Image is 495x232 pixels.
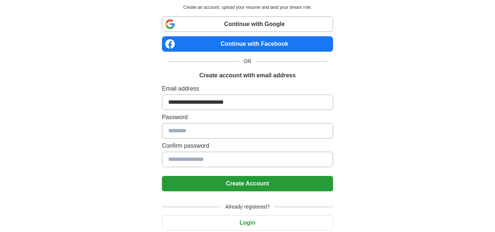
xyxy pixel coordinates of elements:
[162,113,333,122] label: Password
[239,58,256,65] span: OR
[162,220,333,226] a: Login
[163,4,332,11] p: Create an account, upload your resume and land your dream role.
[162,36,333,52] a: Continue with Facebook
[162,16,333,32] a: Continue with Google
[199,71,296,80] h1: Create account with email address
[162,84,333,93] label: Email address
[221,203,274,211] span: Already registered?
[162,141,333,150] label: Confirm password
[162,176,333,191] button: Create Account
[162,215,333,231] button: Login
